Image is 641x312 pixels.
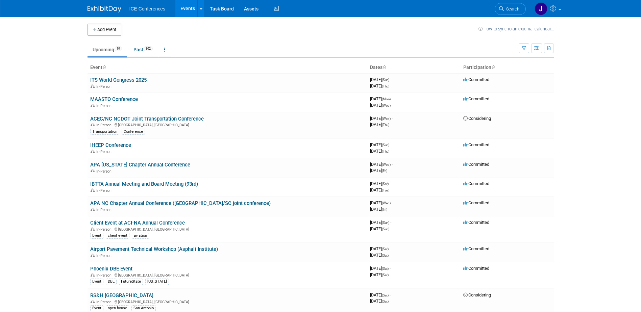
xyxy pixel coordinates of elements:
span: (Sat) [382,300,389,303]
span: - [390,246,391,251]
span: ICE Conferences [129,6,166,11]
a: Search [495,3,526,15]
img: In-Person Event [91,169,95,173]
span: [DATE] [370,187,389,192]
span: (Sat) [382,293,389,297]
span: In-Person [96,169,114,174]
img: In-Person Event [91,104,95,107]
span: 302 [144,46,153,51]
div: San Antonio [131,305,156,311]
div: aviation [132,233,149,239]
span: (Thu) [382,123,389,127]
div: [GEOGRAPHIC_DATA], [GEOGRAPHIC_DATA] [90,122,365,127]
span: - [392,96,393,101]
span: (Mon) [382,97,391,101]
img: In-Person Event [91,123,95,126]
span: In-Person [96,227,114,232]
span: (Wed) [382,104,391,107]
span: In-Person [96,104,114,108]
span: [DATE] [370,266,391,271]
a: Sort by Event Name [102,64,106,70]
span: In-Person [96,150,114,154]
span: [DATE] [370,298,389,304]
img: In-Person Event [91,84,95,88]
a: APA [US_STATE] Chapter Annual Conference [90,162,190,168]
div: Transportation [90,129,119,135]
span: [DATE] [370,272,389,277]
span: Considering [463,116,491,121]
span: [DATE] [370,122,389,127]
span: (Sun) [382,227,389,231]
span: Committed [463,200,489,205]
span: (Sun) [382,143,389,147]
span: (Sat) [382,182,389,186]
span: (Fri) [382,169,387,173]
span: - [390,77,391,82]
span: Committed [463,77,489,82]
span: (Sat) [382,254,389,257]
a: How to sync to an external calendar... [478,26,554,31]
a: RS&H [GEOGRAPHIC_DATA] [90,292,153,298]
a: MAASTO Conference [90,96,138,102]
img: In-Person Event [91,254,95,257]
th: Event [88,62,367,73]
span: Committed [463,96,489,101]
span: [DATE] [370,96,393,101]
span: [DATE] [370,253,389,258]
span: [DATE] [370,83,389,88]
div: DBE [106,279,117,285]
div: Event [90,233,103,239]
span: [DATE] [370,142,391,147]
img: In-Person Event [91,150,95,153]
span: Search [504,6,519,11]
a: Upcoming19 [88,43,127,56]
a: Sort by Start Date [383,64,386,70]
span: - [392,162,393,167]
span: (Wed) [382,163,391,166]
span: (Sat) [382,247,389,251]
span: (Sun) [382,78,389,82]
a: Past302 [128,43,158,56]
button: Add Event [88,24,121,36]
a: IBTTA Annual Meeting and Board Meeting (93rd) [90,181,198,187]
span: (Sat) [382,267,389,270]
span: (Fri) [382,208,387,211]
a: IHEEP Conference [90,142,131,148]
a: Client Event at ACI-NA Annual Conference [90,220,185,226]
a: Airport Pavement Technical Workshop (Asphalt Institute) [90,246,218,252]
div: Conference [122,129,145,135]
a: Sort by Participation Type [491,64,495,70]
span: Committed [463,220,489,225]
div: Event [90,305,103,311]
span: (Wed) [382,201,391,205]
img: In-Person Event [91,273,95,277]
div: [GEOGRAPHIC_DATA], [GEOGRAPHIC_DATA] [90,272,365,278]
a: Phoenix DBE Event [90,266,132,272]
img: Jessica Villanueva [535,2,547,15]
span: - [390,292,391,297]
span: Considering [463,292,491,297]
div: [GEOGRAPHIC_DATA], [GEOGRAPHIC_DATA] [90,299,365,304]
span: [DATE] [370,103,391,108]
div: open house [106,305,129,311]
span: In-Person [96,273,114,278]
span: - [392,200,393,205]
span: [DATE] [370,181,391,186]
div: [GEOGRAPHIC_DATA], [GEOGRAPHIC_DATA] [90,226,365,232]
img: ExhibitDay [88,6,121,12]
span: [DATE] [370,116,393,121]
div: [US_STATE] [145,279,169,285]
a: ITS World Congress 2025 [90,77,147,83]
span: [DATE] [370,207,387,212]
span: [DATE] [370,226,389,231]
span: [DATE] [370,292,391,297]
span: - [390,142,391,147]
span: In-Person [96,188,114,193]
span: (Sun) [382,221,389,225]
span: - [392,116,393,121]
span: Committed [463,246,489,251]
th: Dates [367,62,461,73]
span: (Tue) [382,188,389,192]
img: In-Person Event [91,300,95,303]
img: In-Person Event [91,188,95,192]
